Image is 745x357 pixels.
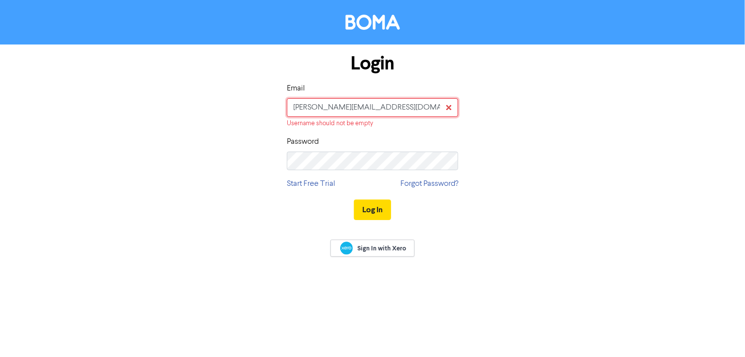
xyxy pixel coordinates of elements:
[287,83,305,94] label: Email
[287,136,319,148] label: Password
[330,240,415,257] a: Sign In with Xero
[400,178,458,190] a: Forgot Password?
[623,251,745,357] iframe: Chat Widget
[357,244,406,253] span: Sign In with Xero
[287,52,458,75] h1: Login
[340,242,353,255] img: Xero logo
[287,178,335,190] a: Start Free Trial
[346,15,400,30] img: BOMA Logo
[287,119,458,128] div: Username should not be empty
[354,200,391,220] button: Log In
